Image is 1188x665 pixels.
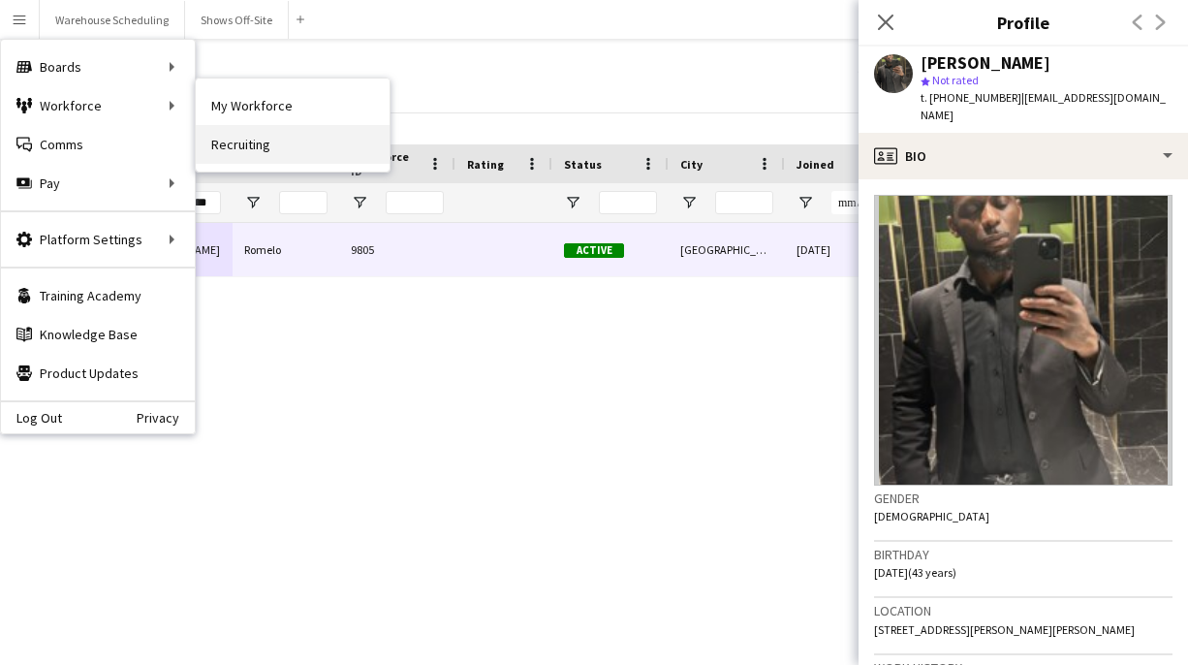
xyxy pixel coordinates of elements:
[715,191,773,214] input: City Filter Input
[921,90,1021,105] span: t. [PHONE_NUMBER]
[669,223,785,276] div: [GEOGRAPHIC_DATA]
[386,191,444,214] input: Workforce ID Filter Input
[932,73,979,87] span: Not rated
[185,1,289,39] button: Shows Off-Site
[467,157,504,172] span: Rating
[137,410,195,426] a: Privacy
[859,10,1188,35] h3: Profile
[874,602,1172,619] h3: Location
[1,354,195,393] a: Product Updates
[564,157,602,172] span: Status
[244,194,262,211] button: Open Filter Menu
[874,622,1135,637] span: [STREET_ADDRESS][PERSON_NAME][PERSON_NAME]
[874,509,989,523] span: [DEMOGRAPHIC_DATA]
[564,194,581,211] button: Open Filter Menu
[1,220,195,259] div: Platform Settings
[1,276,195,315] a: Training Academy
[831,191,890,214] input: Joined Filter Input
[1,410,62,426] a: Log Out
[785,223,901,276] div: [DATE]
[874,195,1172,486] img: Crew avatar or photo
[233,223,339,276] div: Romelo
[680,157,703,172] span: City
[797,194,814,211] button: Open Filter Menu
[172,191,221,214] input: First Name Filter Input
[1,125,195,164] a: Comms
[680,194,698,211] button: Open Filter Menu
[874,490,1172,507] h3: Gender
[564,243,624,258] span: Active
[921,90,1166,122] span: | [EMAIL_ADDRESS][DOMAIN_NAME]
[1,315,195,354] a: Knowledge Base
[196,86,390,125] a: My Workforce
[339,223,455,276] div: 9805
[874,546,1172,563] h3: Birthday
[921,54,1050,72] div: [PERSON_NAME]
[859,133,1188,179] div: Bio
[196,125,390,164] a: Recruiting
[351,194,368,211] button: Open Filter Menu
[279,191,328,214] input: Last Name Filter Input
[797,157,834,172] span: Joined
[1,86,195,125] div: Workforce
[1,47,195,86] div: Boards
[1,164,195,203] div: Pay
[40,1,185,39] button: Warehouse Scheduling
[599,191,657,214] input: Status Filter Input
[874,565,956,580] span: [DATE] (43 years)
